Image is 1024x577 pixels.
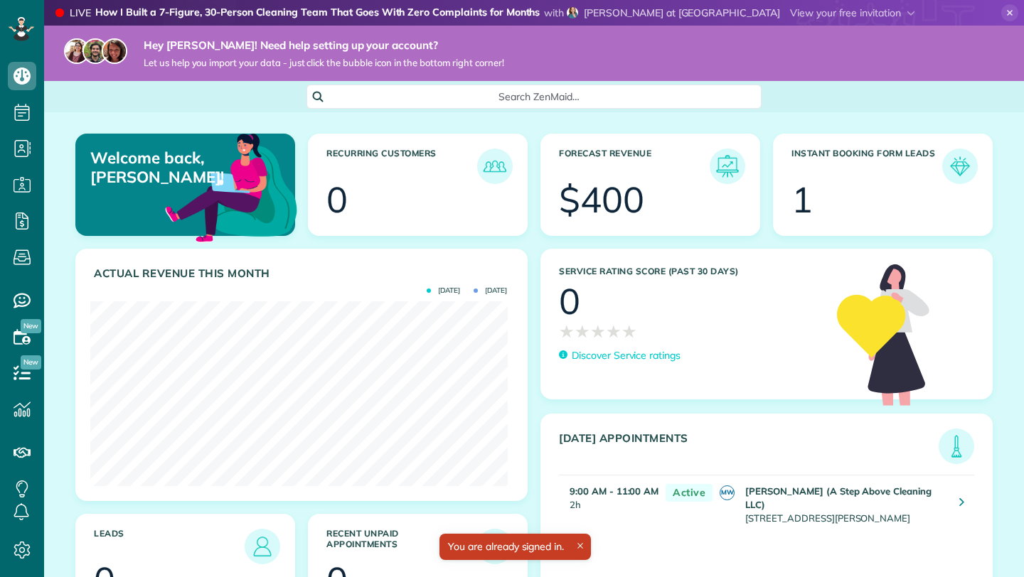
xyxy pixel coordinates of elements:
img: michelle-19f622bdf1676172e81f8f8fba1fb50e276960ebfe0243fe18214015130c80e4.jpg [102,38,127,64]
strong: Hey [PERSON_NAME]! Need help setting up your account? [144,38,504,53]
h3: Actual Revenue this month [94,267,513,280]
span: ★ [575,319,590,344]
span: New [21,319,41,333]
div: You are already signed in. [439,534,591,560]
span: [PERSON_NAME] at [GEOGRAPHIC_DATA] [584,6,780,19]
img: icon_recurring_customers-cf858462ba22bcd05b5a5880d41d6543d210077de5bb9ebc9590e49fd87d84ed.png [481,152,509,180]
span: ★ [590,319,606,344]
h3: Leads [94,529,245,564]
span: [DATE] [474,287,507,294]
img: stephanie-pipkin-96de6d1c4dbbe89ac2cf66ae4a2a65097b4bdeddb8dcc8f0118c4cbbfde044c5.jpg [567,7,578,18]
img: dashboard_welcome-42a62b7d889689a78055ac9021e634bf52bae3f8056760290aed330b23ab8690.png [162,117,300,255]
span: Let us help you import your data - just click the bubble icon in the bottom right corner! [144,57,504,69]
img: icon_forecast_revenue-8c13a41c7ed35a8dcfafea3cbb826a0462acb37728057bba2d056411b612bbbe.png [713,152,742,180]
span: [DATE] [427,287,460,294]
h3: Instant Booking Form Leads [791,149,942,184]
h3: Service Rating score (past 30 days) [559,266,823,276]
strong: [PERSON_NAME] (A Step Above Cleaning LLC) [745,485,932,510]
img: icon_form_leads-04211a6a04a5b2264e4ee56bc0799ec3eb69b7e499cbb523a139df1d13a81ae0.png [946,152,974,180]
strong: How I Built a 7-Figure, 30-Person Cleaning Team That Goes With Zero Complaints for Months [95,6,540,21]
img: maria-72a9807cf96188c08ef61303f053569d2e2a8a1cde33d635c8a3ac13582a053d.jpg [64,38,90,64]
span: ★ [606,319,622,344]
img: icon_leads-1bed01f49abd5b7fead27621c3d59655bb73ed531f8eeb49469d10e621d6b896.png [248,532,277,561]
img: icon_unpaid_appointments-47b8ce3997adf2238b356f14209ab4cced10bd1f174958f3ca8f1d0dd7fffeee.png [481,532,509,561]
span: ★ [622,319,637,344]
span: New [21,355,41,370]
img: icon_todays_appointments-901f7ab196bb0bea1936b74009e4eb5ffbc2d2711fa7634e0d609ed5ef32b18b.png [942,432,971,460]
p: Discover Service ratings [572,348,681,363]
div: $400 [559,182,644,217]
h3: [DATE] Appointments [559,432,939,464]
div: 0 [326,182,348,217]
h3: Forecast Revenue [559,149,710,184]
a: Discover Service ratings [559,348,681,363]
td: [STREET_ADDRESS][PERSON_NAME] [742,475,949,533]
span: MW [720,485,735,500]
span: with [544,6,564,19]
p: Welcome back, [PERSON_NAME]! [90,149,223,186]
h3: Recent unpaid appointments [326,529,477,564]
strong: 9:00 AM - 11:00 AM [570,485,658,497]
span: ★ [559,319,575,344]
img: jorge-587dff0eeaa6aab1f244e6dc62b8924c3b6ad411094392a53c71c6c4a576187d.jpg [82,38,108,64]
span: Active [666,484,713,502]
td: 2h [559,475,658,533]
div: 1 [791,182,813,217]
h3: Recurring Customers [326,149,477,184]
div: 0 [559,284,580,319]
